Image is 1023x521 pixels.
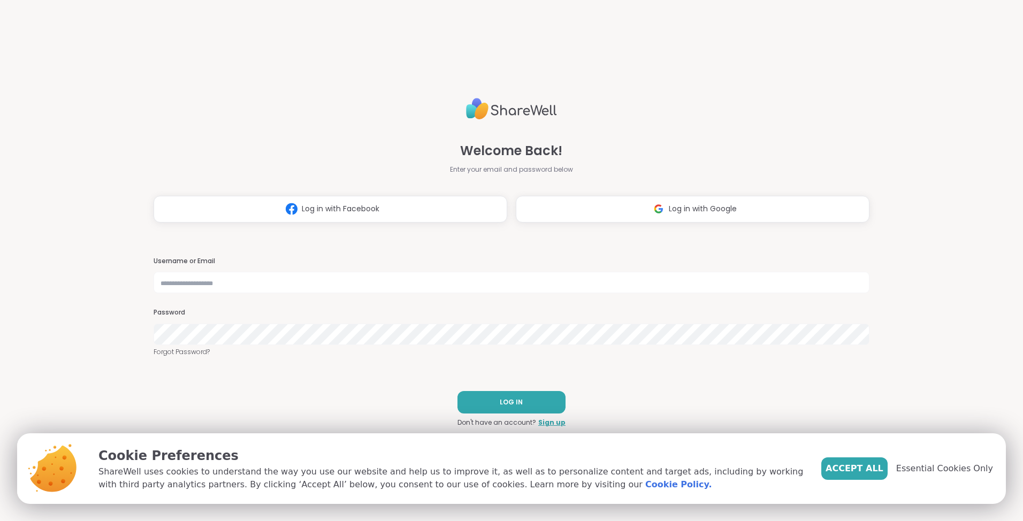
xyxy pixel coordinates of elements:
[302,203,379,214] span: Log in with Facebook
[460,141,562,160] span: Welcome Back!
[826,462,883,475] span: Accept All
[450,165,573,174] span: Enter your email and password below
[669,203,737,214] span: Log in with Google
[457,418,536,427] span: Don't have an account?
[466,94,557,124] img: ShareWell Logo
[538,418,566,427] a: Sign up
[281,199,302,219] img: ShareWell Logomark
[896,462,993,475] span: Essential Cookies Only
[154,347,869,357] a: Forgot Password?
[821,457,888,480] button: Accept All
[154,257,869,266] h3: Username or Email
[154,308,869,317] h3: Password
[457,391,566,413] button: LOG IN
[154,196,507,223] button: Log in with Facebook
[516,196,869,223] button: Log in with Google
[98,446,804,465] p: Cookie Preferences
[98,465,804,491] p: ShareWell uses cookies to understand the way you use our website and help us to improve it, as we...
[645,478,712,491] a: Cookie Policy.
[500,397,523,407] span: LOG IN
[648,199,669,219] img: ShareWell Logomark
